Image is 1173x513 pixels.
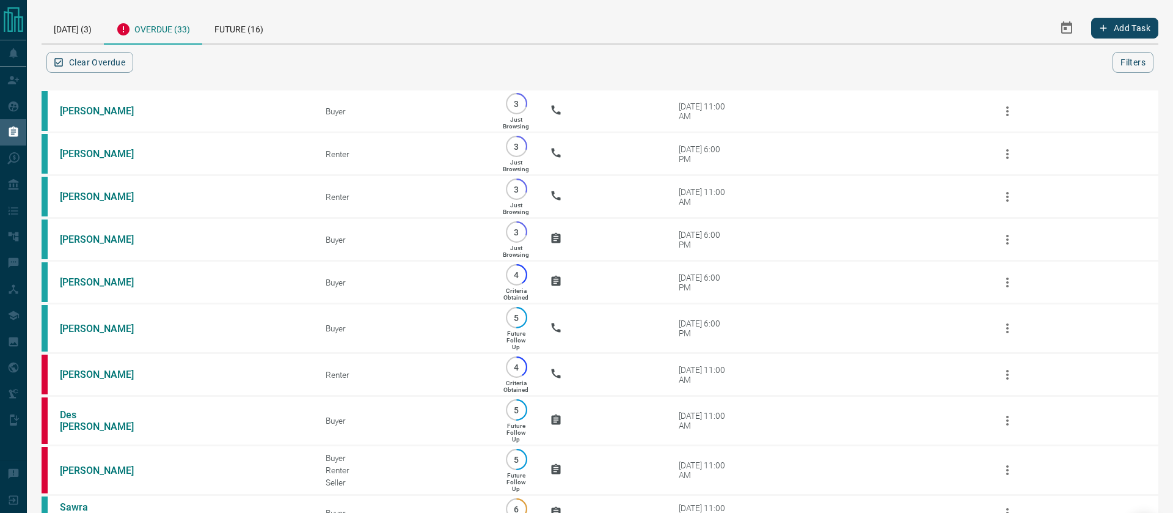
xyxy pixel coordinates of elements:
a: [PERSON_NAME] [60,369,152,380]
div: Renter [326,149,482,159]
p: Future Follow Up [506,472,525,492]
a: [PERSON_NAME] [60,234,152,245]
div: property.ca [42,447,48,493]
p: Just Browsing [503,159,529,172]
div: [DATE] 6:00 PM [679,230,731,249]
p: Criteria Obtained [503,380,528,393]
p: 4 [512,270,521,279]
div: Buyer [326,416,482,426]
p: Just Browsing [503,202,529,215]
p: Criteria Obtained [503,287,528,301]
p: Future Follow Up [506,330,525,350]
p: 3 [512,227,521,237]
p: 4 [512,363,521,372]
p: 5 [512,405,521,415]
div: [DATE] 6:00 PM [679,273,731,292]
div: Overdue (33) [104,12,202,45]
div: [DATE] 6:00 PM [679,319,731,338]
div: Seller [326,478,482,487]
div: Buyer [326,235,482,245]
div: condos.ca [42,134,48,174]
div: Future (16) [202,12,276,43]
button: Filters [1113,52,1153,73]
div: Buyer [326,453,482,463]
div: [DATE] 11:00 AM [679,460,731,480]
div: [DATE] 11:00 AM [679,365,731,385]
p: 3 [512,142,521,151]
a: [PERSON_NAME] [60,276,152,288]
a: Des [PERSON_NAME] [60,409,152,432]
div: [DATE] 11:00 AM [679,101,731,121]
div: [DATE] 6:00 PM [679,144,731,164]
a: [PERSON_NAME] [60,105,152,117]
p: Just Browsing [503,116,529,130]
a: [PERSON_NAME] [60,191,152,202]
p: 3 [512,185,521,194]
div: [DATE] 11:00 AM [679,411,731,430]
button: Select Date Range [1052,13,1081,43]
div: condos.ca [42,220,48,259]
a: [PERSON_NAME] [60,465,152,476]
div: [DATE] 11:00 AM [679,187,731,207]
div: condos.ca [42,305,48,352]
p: 5 [512,455,521,464]
div: condos.ca [42,262,48,302]
button: Add Task [1091,18,1158,39]
div: Buyer [326,323,482,333]
div: [DATE] (3) [42,12,104,43]
p: 3 [512,99,521,108]
p: 5 [512,313,521,322]
div: property.ca [42,397,48,444]
div: condos.ca [42,91,48,131]
p: Just Browsing [503,245,529,258]
div: Buyer [326,106,482,116]
div: condos.ca [42,177,48,216]
div: Renter [326,465,482,475]
button: Clear Overdue [46,52,133,73]
a: [PERSON_NAME] [60,148,152,160]
a: [PERSON_NAME] [60,323,152,334]
div: Renter [326,192,482,202]
div: property.ca [42,355,48,394]
div: Renter [326,370,482,380]
p: Future Follow Up [506,423,525,443]
div: Buyer [326,278,482,287]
